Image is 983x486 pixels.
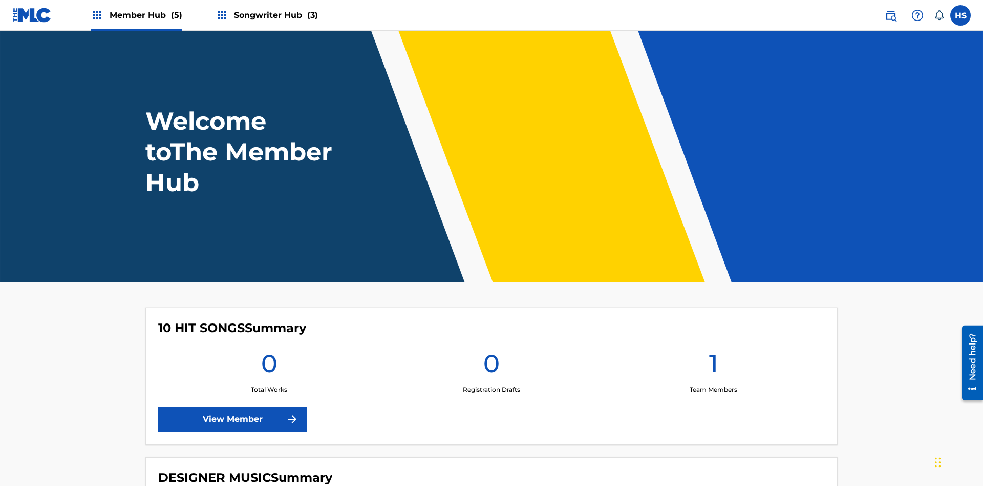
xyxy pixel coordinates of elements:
[709,348,718,385] h1: 1
[911,9,924,22] img: help
[158,407,307,432] a: View Member
[954,321,983,406] iframe: Resource Center
[12,8,52,23] img: MLC Logo
[690,385,737,394] p: Team Members
[234,9,318,21] span: Songwriter Hub
[216,9,228,22] img: Top Rightsholders
[145,106,337,198] h1: Welcome to The Member Hub
[950,5,971,26] div: User Menu
[885,9,897,22] img: search
[110,9,182,21] span: Member Hub
[881,5,901,26] a: Public Search
[171,10,182,20] span: (5)
[907,5,928,26] div: Help
[935,447,941,478] div: Drag
[158,470,332,485] h4: DESIGNER MUSIC
[934,10,944,21] div: Notifications
[307,10,318,20] span: (3)
[286,413,298,426] img: f7272a7cc735f4ea7f67.svg
[463,385,520,394] p: Registration Drafts
[261,348,277,385] h1: 0
[932,437,983,486] iframe: Chat Widget
[91,9,103,22] img: Top Rightsholders
[483,348,500,385] h1: 0
[158,320,306,336] h4: 10 HIT SONGS
[251,385,287,394] p: Total Works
